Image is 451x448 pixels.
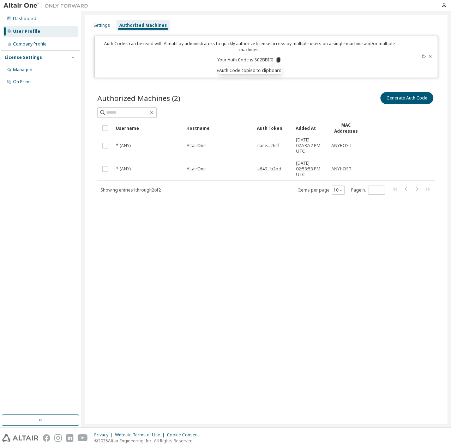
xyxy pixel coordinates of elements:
[296,122,325,134] div: Added At
[13,41,47,47] div: Company Profile
[186,122,251,134] div: Hostname
[66,434,73,442] img: linkedin.svg
[331,143,351,149] span: ANYHOST
[101,187,161,193] span: Showing entries 1 through 2 of 2
[333,187,343,193] button: 10
[187,166,206,172] span: AltairOne
[167,432,203,438] div: Cookie Consent
[331,122,361,134] div: MAC Addresses
[54,434,62,442] img: instagram.svg
[257,143,279,149] span: eaee...262f
[97,93,180,103] span: Authorized Machines (2)
[99,41,400,53] p: Auth Codes can be used with Almutil by administrators to quickly authorize license access by mult...
[94,432,115,438] div: Privacy
[94,438,203,444] p: © 2025 Altair Engineering, Inc. All Rights Reserved.
[4,2,92,9] img: Altair One
[13,29,40,34] div: User Profile
[13,79,31,85] div: On Prem
[115,432,167,438] div: Website Terms of Use
[13,16,36,22] div: Dashboard
[119,23,167,28] div: Authorized Machines
[296,137,325,154] span: [DATE] 02:53:52 PM UTC
[2,434,38,442] img: altair_logo.svg
[219,67,282,74] div: Auth Code copied to clipboard
[257,166,281,172] span: a649...b2bd
[217,57,282,63] p: Your Auth Code is: SC2BBII0
[116,166,131,172] span: * (ANY)
[13,67,32,73] div: Managed
[78,434,88,442] img: youtube.svg
[331,166,351,172] span: ANYHOST
[116,122,181,134] div: Username
[257,122,290,134] div: Auth Token
[296,161,325,177] span: [DATE] 02:53:53 PM UTC
[43,434,50,442] img: facebook.svg
[116,143,131,149] span: * (ANY)
[5,55,42,60] div: License Settings
[99,67,400,73] p: Expires in 14 minutes, 38 seconds
[298,186,345,195] span: Items per page
[351,186,385,195] span: Page n.
[94,23,110,28] div: Settings
[380,92,433,104] button: Generate Auth Code
[187,143,206,149] span: AltairOne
